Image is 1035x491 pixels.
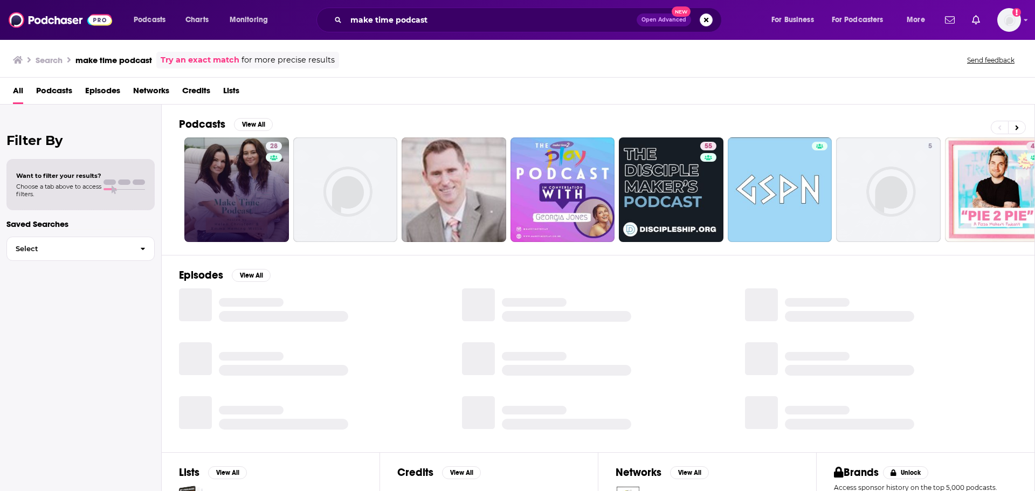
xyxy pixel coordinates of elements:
[9,10,112,30] img: Podchaser - Follow, Share and Rate Podcasts
[185,12,209,27] span: Charts
[208,466,247,479] button: View All
[825,11,899,29] button: open menu
[705,141,712,152] span: 55
[1012,8,1021,17] svg: Add a profile image
[346,11,637,29] input: Search podcasts, credits, & more...
[179,268,271,282] a: EpisodesView All
[179,466,247,479] a: ListsView All
[134,12,165,27] span: Podcasts
[883,466,929,479] button: Unlock
[232,269,271,282] button: View All
[941,11,959,29] a: Show notifications dropdown
[836,137,941,242] a: 5
[327,8,732,32] div: Search podcasts, credits, & more...
[834,466,879,479] h2: Brands
[619,137,723,242] a: 55
[36,55,63,65] h3: Search
[616,466,709,479] a: NetworksView All
[637,13,691,26] button: Open AdvancedNew
[764,11,827,29] button: open menu
[6,237,155,261] button: Select
[85,82,120,104] a: Episodes
[641,17,686,23] span: Open Advanced
[161,54,239,66] a: Try an exact match
[397,466,433,479] h2: Credits
[179,268,223,282] h2: Episodes
[997,8,1021,32] button: Show profile menu
[184,137,289,242] a: 28
[36,82,72,104] a: Podcasts
[16,183,101,198] span: Choose a tab above to access filters.
[179,117,225,131] h2: Podcasts
[6,133,155,148] h2: Filter By
[672,6,691,17] span: New
[771,12,814,27] span: For Business
[997,8,1021,32] img: User Profile
[6,219,155,229] p: Saved Searches
[670,466,709,479] button: View All
[442,466,481,479] button: View All
[234,118,273,131] button: View All
[178,11,215,29] a: Charts
[182,82,210,104] a: Credits
[924,142,936,150] a: 5
[616,466,661,479] h2: Networks
[928,141,932,152] span: 5
[179,466,199,479] h2: Lists
[270,141,278,152] span: 28
[968,11,984,29] a: Show notifications dropdown
[397,466,481,479] a: CreditsView All
[899,11,939,29] button: open menu
[222,11,282,29] button: open menu
[133,82,169,104] a: Networks
[997,8,1021,32] span: Logged in as Ashley_Beenen
[700,142,716,150] a: 55
[230,12,268,27] span: Monitoring
[241,54,335,66] span: for more precise results
[7,245,132,252] span: Select
[126,11,180,29] button: open menu
[832,12,884,27] span: For Podcasters
[266,142,282,150] a: 28
[75,55,152,65] h3: make time podcast
[179,117,273,131] a: PodcastsView All
[16,172,101,179] span: Want to filter your results?
[13,82,23,104] a: All
[907,12,925,27] span: More
[964,56,1018,65] button: Send feedback
[223,82,239,104] a: Lists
